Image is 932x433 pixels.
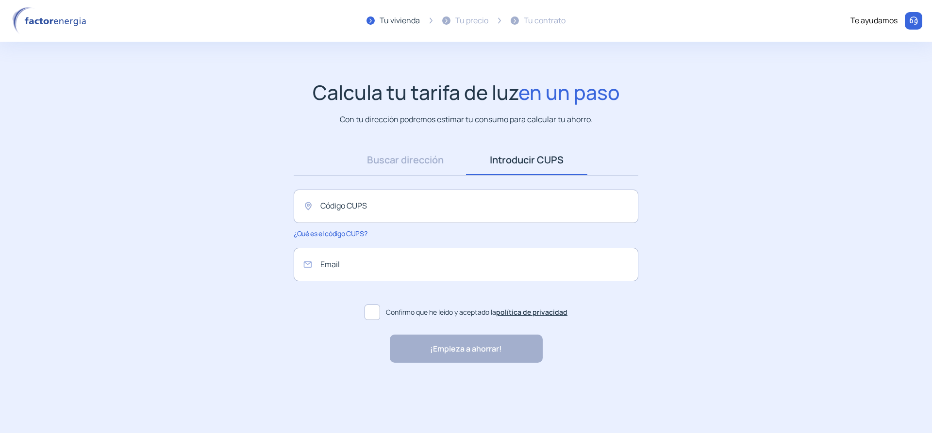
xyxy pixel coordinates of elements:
div: Tu precio [455,15,488,27]
img: llamar [909,16,918,26]
h1: Calcula tu tarifa de luz [313,80,620,104]
a: política de privacidad [496,307,567,317]
span: Confirmo que he leído y aceptado la [386,307,567,318]
img: logo factor [10,7,92,35]
div: Tu vivienda [380,15,420,27]
span: en un paso [518,79,620,106]
div: Tu contrato [524,15,566,27]
div: Te ayudamos [850,15,898,27]
span: ¿Qué es el código CUPS? [294,229,367,238]
a: Buscar dirección [345,145,466,175]
p: Con tu dirección podremos estimar tu consumo para calcular tu ahorro. [340,113,593,126]
a: Introducir CUPS [466,145,587,175]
